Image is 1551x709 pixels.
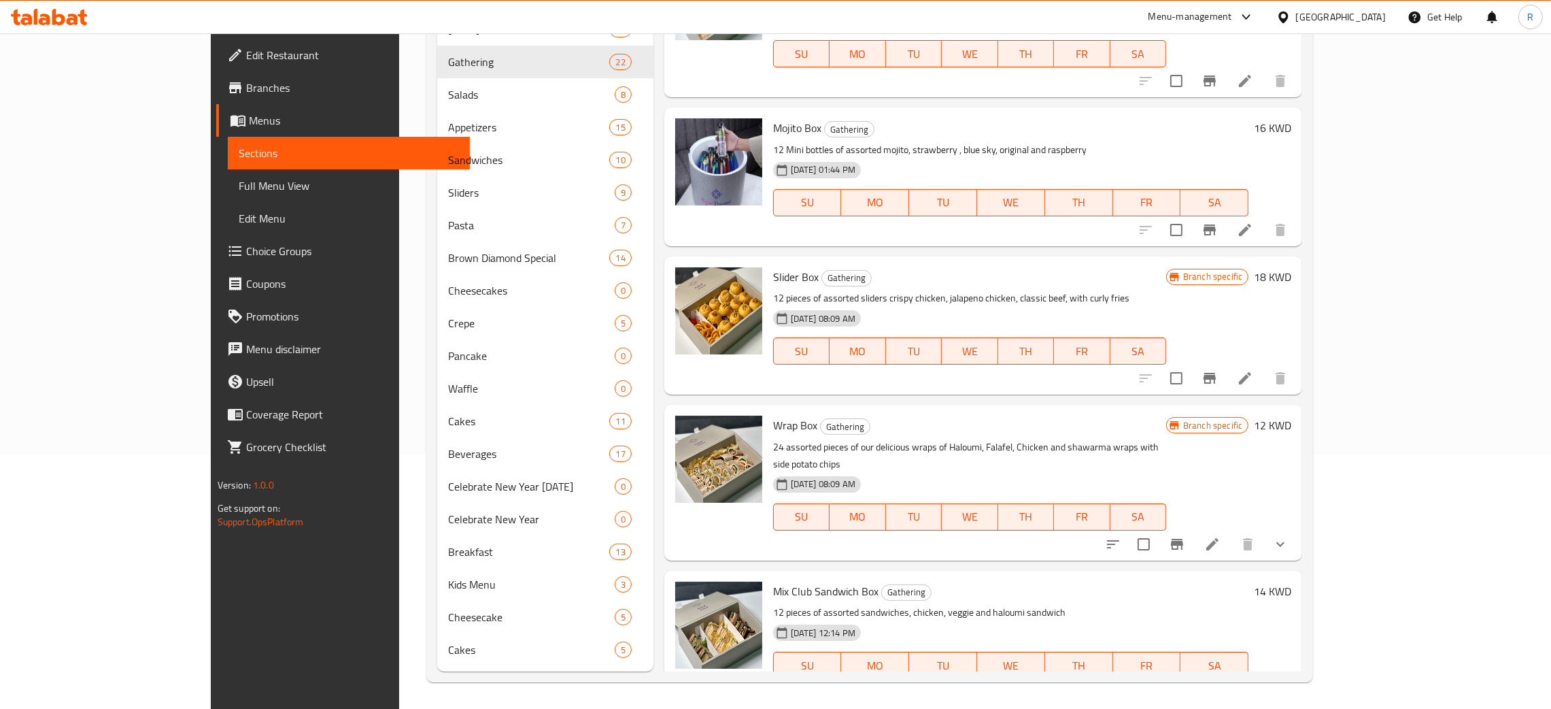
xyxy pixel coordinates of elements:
[228,137,470,169] a: Sections
[615,511,632,527] div: items
[1119,193,1176,212] span: FR
[615,480,631,493] span: 0
[615,380,632,397] div: items
[947,44,992,64] span: WE
[448,86,615,103] span: Salads
[1059,507,1104,527] span: FR
[1148,9,1232,25] div: Menu-management
[847,193,904,212] span: MO
[448,478,615,495] span: Celebrate New Year [DATE]
[448,544,610,560] span: Breakfast
[773,40,830,67] button: SU
[1254,582,1291,601] h6: 14 KWD
[942,504,998,531] button: WE
[891,507,936,527] span: TU
[1254,267,1291,286] h6: 18 KWD
[773,581,879,601] span: Mix Club Sandwich Box
[448,184,615,201] span: Sliders
[1045,189,1113,216] button: TH
[448,609,615,625] div: Cheesecake
[1254,118,1291,137] h6: 16 KWD
[437,78,653,111] div: Salads8
[998,337,1054,365] button: TH
[891,44,936,64] span: TU
[1204,536,1221,553] a: Edit menu item
[437,470,653,503] div: Celebrate New Year [DATE]0
[830,337,885,365] button: MO
[1193,214,1226,246] button: Branch-specific-item
[615,478,632,495] div: items
[1110,504,1166,531] button: SA
[825,122,874,137] span: Gathering
[1237,370,1253,386] a: Edit menu item
[830,504,885,531] button: MO
[675,118,762,205] img: Mojito Box
[448,380,615,397] div: Waffle
[437,340,653,372] div: Pancake0
[1004,507,1049,527] span: TH
[615,184,632,201] div: items
[891,342,936,361] span: TU
[785,478,861,491] span: [DATE] 08:09 AM
[1186,656,1243,676] span: SA
[675,267,762,354] img: Slider Box
[1178,270,1248,283] span: Branch specific
[1264,362,1297,395] button: delete
[1113,189,1181,216] button: FR
[1272,536,1289,553] svg: Show Choices
[1162,67,1191,95] span: Select to update
[448,511,615,527] span: Celebrate New Year
[609,446,631,462] div: items
[773,118,821,138] span: Mojito Box
[1116,507,1161,527] span: SA
[1045,652,1113,679] button: TH
[947,507,992,527] span: WE
[609,413,631,429] div: items
[1180,652,1248,679] button: SA
[615,350,631,363] span: 0
[610,56,630,69] span: 22
[1264,214,1297,246] button: delete
[246,47,459,63] span: Edit Restaurant
[239,145,459,161] span: Sections
[253,476,274,494] span: 1.0.0
[615,219,631,232] span: 7
[773,604,1248,621] p: 12 pieces of assorted sandwiches, chicken, veggie and haloumi sandwich
[998,504,1054,531] button: TH
[1116,44,1161,64] span: SA
[610,252,630,265] span: 14
[216,398,470,431] a: Coverage Report
[448,642,615,658] div: Cakes
[448,282,615,299] span: Cheesecakes
[610,121,630,134] span: 15
[773,189,842,216] button: SU
[218,476,251,494] span: Version:
[824,121,874,137] div: Gathering
[821,419,870,435] span: Gathering
[1254,416,1291,435] h6: 12 KWD
[779,193,836,212] span: SU
[1162,216,1191,244] span: Select to update
[1186,193,1243,212] span: SA
[785,627,861,640] span: [DATE] 12:14 PM
[437,46,653,78] div: Gathering22
[216,300,470,333] a: Promotions
[437,503,653,535] div: Celebrate New Year0
[773,142,1248,159] p: 12 Mini bottles of assorted mojito, strawberry , blue sky, original and raspberry
[847,656,904,676] span: MO
[835,44,880,64] span: MO
[1110,337,1166,365] button: SA
[1059,342,1104,361] span: FR
[779,342,824,361] span: SU
[1113,652,1181,679] button: FR
[615,88,631,101] span: 8
[437,372,653,405] div: Waffle0
[773,267,819,287] span: Slider Box
[615,576,632,593] div: items
[886,337,942,365] button: TU
[216,267,470,300] a: Coupons
[841,652,909,679] button: MO
[1097,528,1129,561] button: sort-choices
[218,513,304,531] a: Support.OpsPlatform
